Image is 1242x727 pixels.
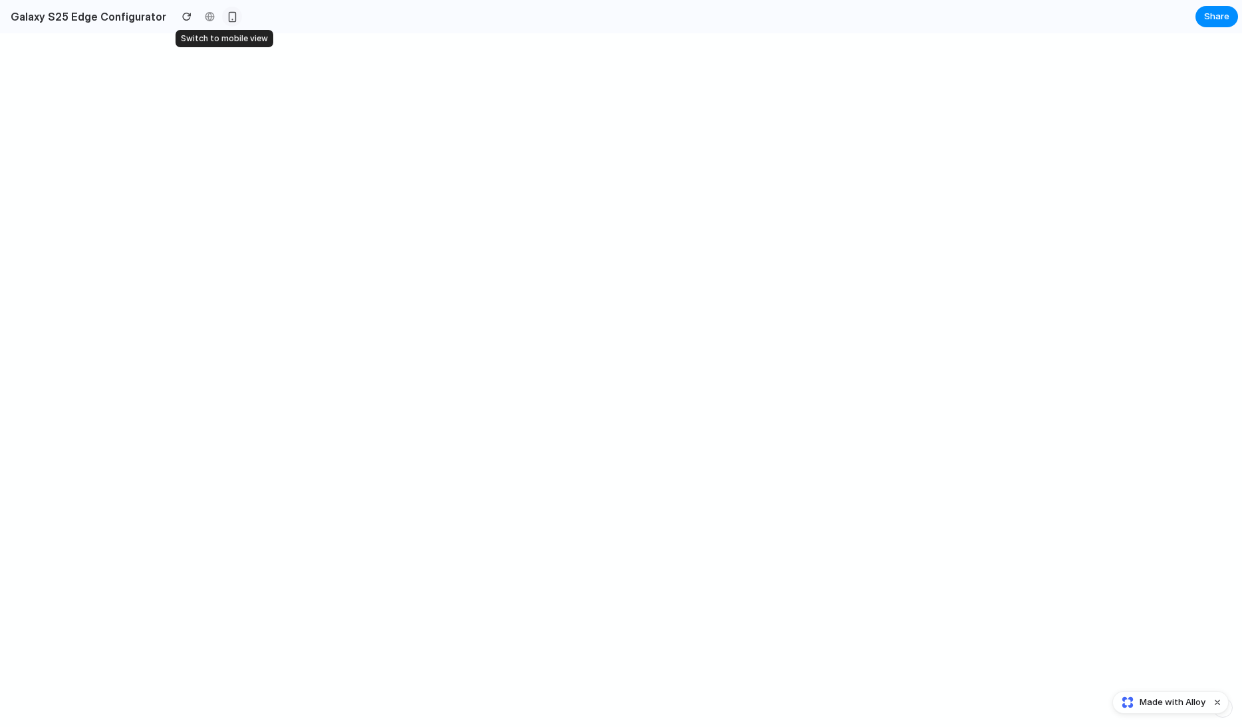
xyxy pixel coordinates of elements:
[176,30,273,47] div: Switch to mobile view
[1204,10,1229,23] span: Share
[1195,6,1238,27] button: Share
[1113,696,1207,709] a: Made with Alloy
[1209,694,1225,710] button: Dismiss watermark
[5,9,166,25] h2: Galaxy S25 Edge Configurator
[1140,696,1205,709] span: Made with Alloy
